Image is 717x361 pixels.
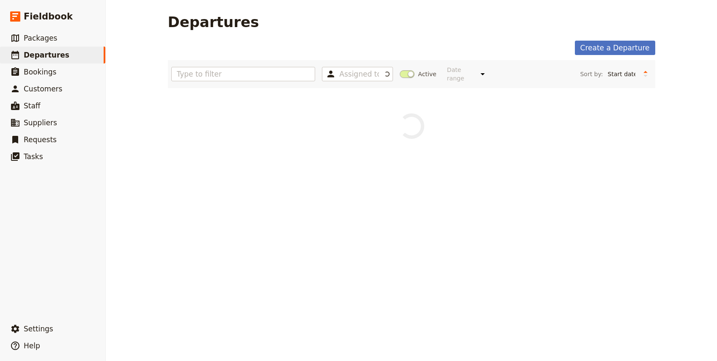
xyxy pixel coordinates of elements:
select: Sort by: [604,68,639,80]
span: Settings [24,325,53,333]
span: Bookings [24,68,56,76]
input: Assigned to [339,69,379,79]
button: Change sort direction [639,68,652,80]
span: Requests [24,135,57,144]
span: Tasks [24,152,43,161]
span: Fieldbook [24,10,73,23]
input: Type to filter [171,67,316,81]
span: Active [418,70,436,78]
span: Sort by: [580,70,603,78]
span: Help [24,342,40,350]
span: Staff [24,102,41,110]
span: Suppliers [24,118,57,127]
span: Departures [24,51,69,59]
h1: Departures [168,14,259,30]
span: Packages [24,34,57,42]
span: Customers [24,85,62,93]
a: Create a Departure [575,41,655,55]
